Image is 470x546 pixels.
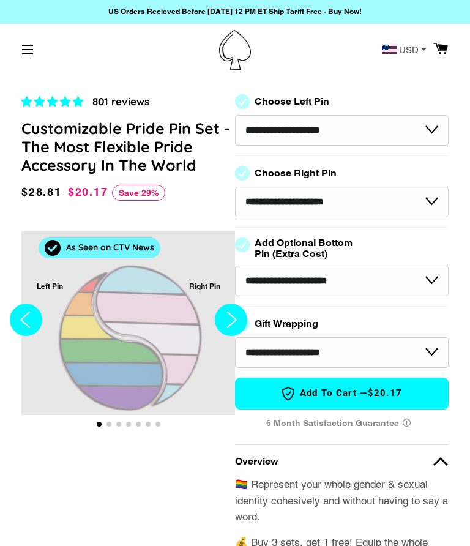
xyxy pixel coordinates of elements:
label: Add Optional Bottom Pin (Extra Cost) [255,237,357,260]
h1: Customizable Pride Pin Set - The Most Flexible Pride Accessory In The World [21,119,235,174]
span: 4.83 stars [21,95,86,108]
span: 801 reviews [92,95,149,108]
summary: Overview [235,456,449,467]
span: $20.17 [68,185,108,198]
img: Pin-Ace [219,30,251,70]
button: Previous slide [6,213,46,432]
button: Next slide [215,213,247,432]
label: Choose Left Pin [255,96,329,107]
p: 🏳️‍🌈 Represent your whole gender & sexual identity cohesively and without having to say a word. [235,476,449,525]
label: Gift Wrapping [255,318,318,329]
span: USD [399,45,419,54]
button: Add to Cart —$20.17 [235,378,449,409]
span: $20.17 [368,387,403,400]
div: 6 Month Satisfaction Guarantee [235,412,449,435]
label: Choose Right Pin [255,168,337,179]
span: Save 29% [112,185,165,201]
span: $28.81 [21,184,65,201]
span: Add to Cart — [254,386,430,402]
div: 1 / 7 [21,231,235,415]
